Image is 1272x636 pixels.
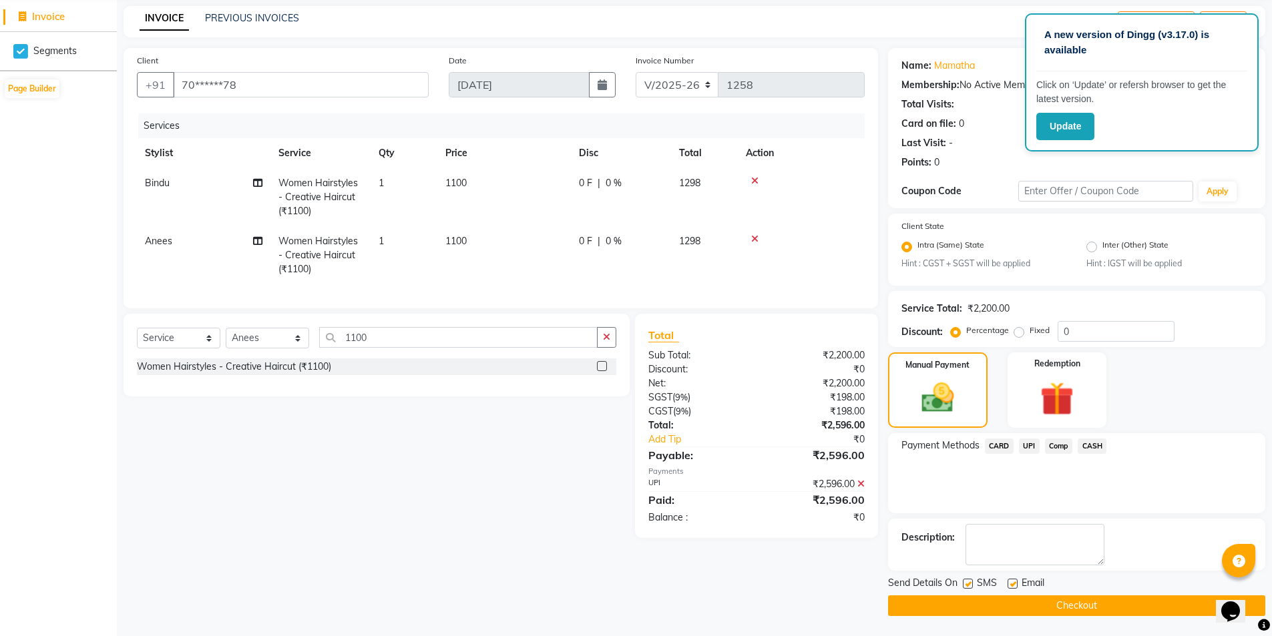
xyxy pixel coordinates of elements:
[1034,358,1080,370] label: Redemption
[901,78,960,92] div: Membership:
[638,477,757,491] div: UPI
[757,447,875,463] div: ₹2,596.00
[901,325,943,339] div: Discount:
[901,78,1252,92] div: No Active Membership
[901,97,954,111] div: Total Visits:
[636,55,694,67] label: Invoice Number
[638,418,757,432] div: Total:
[1030,378,1084,419] img: _gift.svg
[137,72,174,97] button: +91
[638,390,757,404] div: ( )
[1019,438,1040,454] span: UPI
[949,136,953,150] div: -
[1102,239,1169,255] label: Inter (Other) State
[579,234,592,248] span: 0 F
[638,447,757,463] div: Payable:
[379,177,384,189] span: 1
[1018,181,1193,202] input: Enter Offer / Coupon Code
[757,348,875,362] div: ₹2,200.00
[901,302,962,316] div: Service Total:
[679,235,700,247] span: 1298
[445,177,467,189] span: 1100
[757,390,875,404] div: ₹198.00
[5,79,59,98] button: Page Builder
[3,9,114,25] a: Invoice
[968,302,1010,316] div: ₹2,200.00
[648,391,672,403] span: SGST
[33,44,77,58] span: Segments
[319,327,598,348] input: Search or Scan
[901,59,931,73] div: Name:
[959,117,964,131] div: 0
[1086,258,1251,270] small: Hint : IGST will be applied
[138,113,875,138] div: Services
[901,155,931,170] div: Points:
[679,177,700,189] span: 1298
[638,404,757,418] div: ( )
[901,220,944,232] label: Client State
[977,576,997,593] span: SMS
[598,234,600,248] span: |
[1030,324,1050,336] label: Fixed
[934,155,939,170] div: 0
[32,10,65,23] span: Invoice
[648,405,673,417] span: CGST
[648,466,865,477] div: Payments
[1045,438,1073,454] span: Comp
[571,138,671,168] th: Disc
[905,359,970,371] label: Manual Payment
[270,138,371,168] th: Service
[738,138,865,168] th: Action
[888,576,958,593] span: Send Details On
[901,117,956,131] div: Card on file:
[278,235,358,275] span: Women Hairstyles - Creative Haircut (₹1100)
[137,55,158,67] label: Client
[676,406,688,416] span: 9%
[606,176,622,190] span: 0 %
[638,511,757,525] div: Balance :
[579,176,592,190] span: 0 F
[1199,182,1237,202] button: Apply
[985,438,1014,454] span: CARD
[757,511,875,525] div: ₹0
[379,235,384,247] span: 1
[1036,78,1247,106] p: Click on ‘Update’ or refersh browser to get the latest version.
[145,177,170,189] span: Bindu
[137,360,331,374] div: Women Hairstyles - Creative Haircut (₹1100)
[757,492,875,508] div: ₹2,596.00
[757,362,875,376] div: ₹0
[445,235,467,247] span: 1100
[1078,438,1106,454] span: CASH
[901,531,955,545] div: Description:
[638,362,757,376] div: Discount:
[757,404,875,418] div: ₹198.00
[901,136,946,150] div: Last Visit:
[1022,576,1044,593] span: Email
[437,138,571,168] th: Price
[278,177,358,217] span: Women Hairstyles - Creative Haircut (₹1100)
[901,258,1066,270] small: Hint : CGST + SGST will be applied
[145,235,172,247] span: Anees
[671,138,738,168] th: Total
[140,7,189,31] a: INVOICE
[449,55,467,67] label: Date
[901,438,980,452] span: Payment Methods
[901,184,1018,198] div: Coupon Code
[757,477,875,491] div: ₹2,596.00
[173,72,429,97] input: Search by Name/Mobile/Email/Code
[205,12,299,24] a: PREVIOUS INVOICES
[675,392,688,402] span: 9%
[966,324,1009,336] label: Percentage
[757,376,875,390] div: ₹2,200.00
[648,328,679,342] span: Total
[137,138,270,168] th: Stylist
[638,348,757,362] div: Sub Total:
[917,239,984,255] label: Intra (Same) State
[371,138,437,168] th: Qty
[888,595,1265,616] button: Checkout
[1200,11,1247,32] button: Save
[1216,583,1259,623] iframe: chat widget
[757,418,875,432] div: ₹2,596.00
[1044,27,1239,57] p: A new version of Dingg (v3.17.0) is available
[638,376,757,390] div: Net:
